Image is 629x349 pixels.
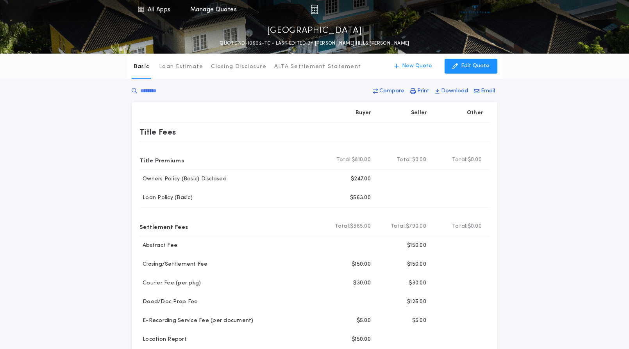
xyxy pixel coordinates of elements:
b: Total: [335,223,350,230]
p: Owners Policy (Basic) Disclosed [139,175,227,183]
p: $150.00 [352,261,371,268]
p: $247.00 [351,175,371,183]
p: Loan Estimate [159,63,203,71]
p: Deed/Doc Prep Fee [139,298,198,306]
p: $30.00 [409,279,426,287]
p: Title Premiums [139,154,184,166]
p: E-Recording Service Fee (per document) [139,317,254,325]
p: QUOTE ND-10502-TC - LAST EDITED BY [PERSON_NAME] HILLS [PERSON_NAME] [220,40,409,47]
p: Seller [411,109,427,117]
b: Total: [452,156,468,164]
p: Compare [379,87,404,95]
b: Total: [452,223,468,230]
button: New Quote [386,59,440,74]
button: Email [472,84,497,98]
b: Total: [391,223,406,230]
p: Buyer [356,109,371,117]
p: Email [481,87,495,95]
button: Compare [371,84,407,98]
p: Download [441,87,468,95]
p: Courier Fee (per pkg) [139,279,201,287]
p: New Quote [402,62,432,70]
span: $810.00 [352,156,371,164]
p: $563.00 [350,194,371,202]
p: Location Report [139,336,187,344]
b: Total: [336,156,352,164]
p: Closing/Settlement Fee [139,261,208,268]
button: Download [433,84,470,98]
p: Settlement Fees [139,220,188,233]
p: $5.00 [357,317,371,325]
p: Edit Quote [461,62,490,70]
span: $0.00 [468,156,482,164]
p: Title Fees [139,126,176,138]
span: $0.00 [468,223,482,230]
p: Print [417,87,429,95]
img: vs-icon [461,5,490,13]
span: $790.00 [406,223,426,230]
p: $150.00 [407,242,426,250]
p: $30.00 [353,279,371,287]
p: $125.00 [407,298,426,306]
span: $0.00 [412,156,426,164]
img: img [311,5,318,14]
p: Abstract Fee [139,242,177,250]
b: Total: [397,156,412,164]
button: Edit Quote [445,59,497,74]
p: [GEOGRAPHIC_DATA] [267,25,362,37]
p: Other [467,109,483,117]
p: $150.00 [352,336,371,344]
p: Closing Disclosure [211,63,266,71]
button: Print [408,84,432,98]
p: Loan Policy (Basic) [139,194,193,202]
p: Basic [134,63,149,71]
p: ALTA Settlement Statement [274,63,361,71]
p: $150.00 [407,261,426,268]
span: $365.00 [350,223,371,230]
p: $5.00 [412,317,426,325]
